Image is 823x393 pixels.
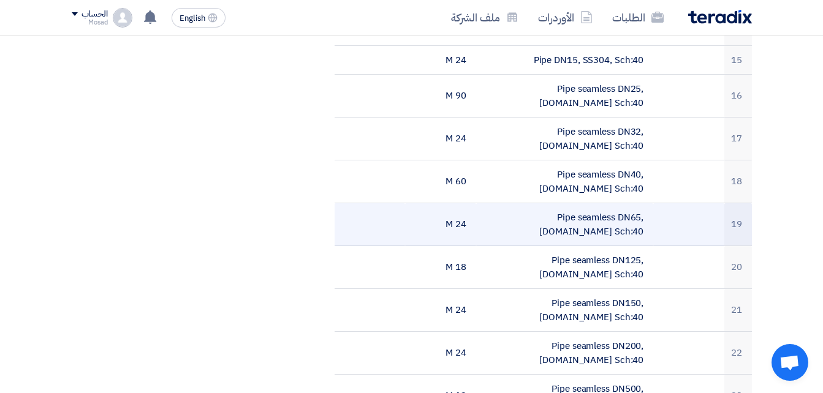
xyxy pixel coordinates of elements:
[724,118,752,160] td: 17
[72,19,108,26] div: Mosad
[405,75,476,118] td: 90 M
[724,45,752,75] td: 15
[476,203,653,246] td: Pipe seamless DN65, [DOMAIN_NAME] Sch:40
[724,246,752,289] td: 20
[724,289,752,332] td: 21
[405,289,476,332] td: 24 M
[172,8,226,28] button: English
[405,118,476,160] td: 24 M
[405,160,476,203] td: 60 M
[528,3,602,32] a: الأوردرات
[476,75,653,118] td: Pipe seamless DN25, [DOMAIN_NAME] Sch:40
[405,45,476,75] td: 24 M
[602,3,673,32] a: الطلبات
[724,75,752,118] td: 16
[113,8,132,28] img: profile_test.png
[724,203,752,246] td: 19
[476,246,653,289] td: Pipe seamless DN125, [DOMAIN_NAME] Sch:40
[441,3,528,32] a: ملف الشركة
[405,203,476,246] td: 24 M
[772,344,808,381] div: Open chat
[82,9,108,20] div: الحساب
[476,118,653,160] td: Pipe seamless DN32, [DOMAIN_NAME] Sch:40
[688,10,752,24] img: Teradix logo
[476,45,653,75] td: Pipe DN15, SS304, Sch:40
[476,289,653,332] td: Pipe seamless DN150, [DOMAIN_NAME] Sch:40
[724,332,752,375] td: 22
[476,332,653,375] td: Pipe seamless DN200, [DOMAIN_NAME] Sch:40
[180,14,205,23] span: English
[476,160,653,203] td: Pipe seamless DN40, [DOMAIN_NAME] Sch:40
[724,160,752,203] td: 18
[405,246,476,289] td: 18 M
[405,332,476,375] td: 24 M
